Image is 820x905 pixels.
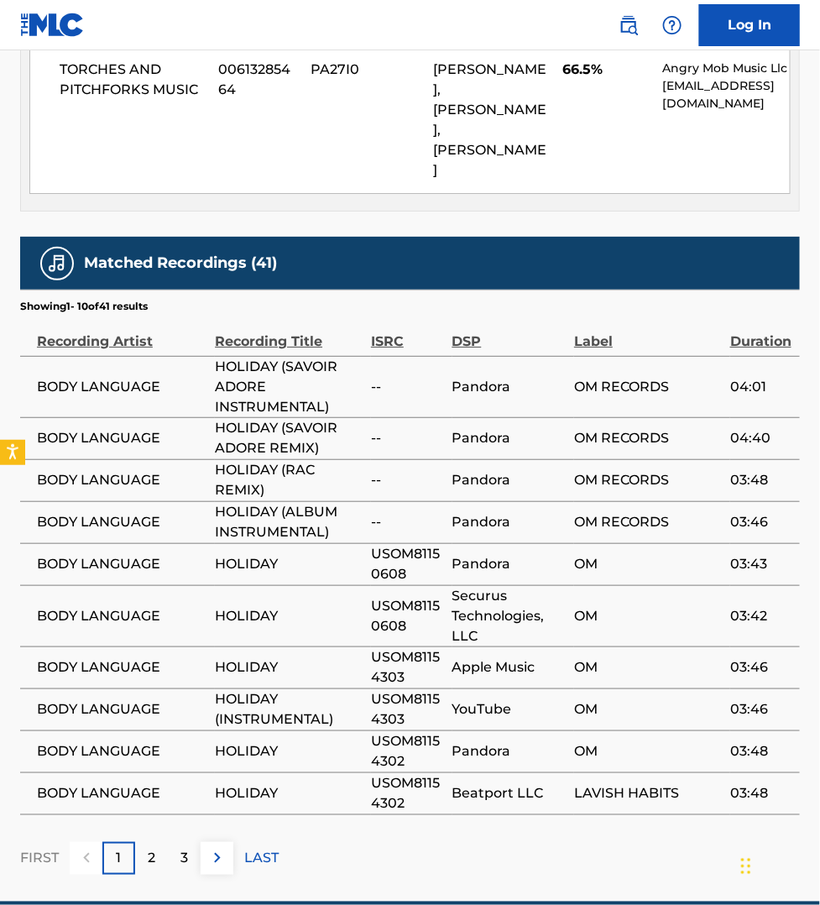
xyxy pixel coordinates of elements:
span: BODY LANGUAGE [37,554,206,574]
span: -- [371,512,444,532]
div: DSP [452,314,567,352]
img: search [619,15,639,35]
div: Recording Title [215,314,363,352]
p: Showing 1 - 10 of 41 results [20,299,148,314]
span: Pandora [452,377,567,397]
span: LAVISH HABITS [574,783,722,803]
iframe: Chat Widget [736,824,820,905]
span: Pandora [452,741,567,761]
span: BODY LANGUAGE [37,783,206,803]
span: Securus Technologies, LLC [452,586,567,646]
span: USOM81154303 [371,689,444,730]
span: [PERSON_NAME], [PERSON_NAME], [PERSON_NAME] [433,61,546,178]
div: Label [574,314,722,352]
span: OM RECORDS [574,512,722,532]
span: 03:48 [730,470,791,490]
span: OM RECORDS [574,377,722,397]
span: HOLIDAY (SAVOIR ADORE INSTRUMENTAL) [215,357,363,417]
div: Drag [741,841,751,892]
img: Matched Recordings [47,254,67,274]
span: OM [574,554,722,574]
div: Duration [730,314,791,352]
span: 03:48 [730,741,791,761]
span: HOLIDAY (RAC REMIX) [215,460,363,500]
span: USOM81150608 [371,596,444,636]
span: BODY LANGUAGE [37,470,206,490]
span: OM [574,657,722,677]
span: Pandora [452,512,567,532]
span: BODY LANGUAGE [37,741,206,761]
span: USOM81154302 [371,731,444,772]
span: HOLIDAY [215,783,363,803]
span: 03:48 [730,783,791,803]
span: OM RECORDS [574,470,722,490]
span: OM [574,699,722,719]
span: BODY LANGUAGE [37,428,206,448]
p: Angry Mob Music Llc [663,60,790,77]
p: 1 [117,848,122,868]
span: Pandora [452,470,567,490]
div: Help [655,8,689,42]
a: Public Search [612,8,645,42]
span: HOLIDAY [215,657,363,677]
img: right [207,848,227,868]
span: 00613285464 [218,60,299,100]
span: OM [574,606,722,626]
span: YouTube [452,699,567,719]
span: BODY LANGUAGE [37,657,206,677]
span: 04:40 [730,428,791,448]
span: USOM81154302 [371,773,444,813]
span: HOLIDAY [215,606,363,626]
span: Beatport LLC [452,783,567,803]
span: 03:46 [730,512,791,532]
span: OM RECORDS [574,428,722,448]
a: Log In [699,4,800,46]
span: HOLIDAY (ALBUM INSTRUMENTAL) [215,502,363,542]
span: BODY LANGUAGE [37,606,206,626]
span: Pandora [452,428,567,448]
span: BODY LANGUAGE [37,377,206,397]
p: 3 [180,848,188,868]
span: PA27I0 [311,60,421,80]
div: ISRC [371,314,444,352]
span: HOLIDAY (SAVOIR ADORE REMIX) [215,418,363,458]
span: Pandora [452,554,567,574]
span: Apple Music [452,657,567,677]
div: Recording Artist [37,314,206,352]
span: USOM81154303 [371,647,444,688]
span: 03:43 [730,554,791,574]
span: HOLIDAY [215,554,363,574]
span: -- [371,377,444,397]
p: 2 [148,848,155,868]
p: [EMAIL_ADDRESS][DOMAIN_NAME] [663,77,790,112]
span: -- [371,428,444,448]
span: 03:42 [730,606,791,626]
span: 03:46 [730,699,791,719]
span: BODY LANGUAGE [37,699,206,719]
p: FIRST [20,848,59,868]
span: BODY LANGUAGE [37,512,206,532]
img: help [662,15,682,35]
span: HOLIDAY [215,741,363,761]
p: LAST [244,848,279,868]
span: USOM81150608 [371,544,444,584]
h5: Matched Recordings (41) [84,254,277,273]
span: HOLIDAY (INSTRUMENTAL) [215,689,363,730]
img: MLC Logo [20,13,85,37]
span: OM [574,741,722,761]
span: 03:46 [730,657,791,677]
span: TORCHES AND PITCHFORKS MUSIC [60,60,206,100]
span: -- [371,470,444,490]
span: 66.5% [562,60,650,80]
span: 04:01 [730,377,791,397]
